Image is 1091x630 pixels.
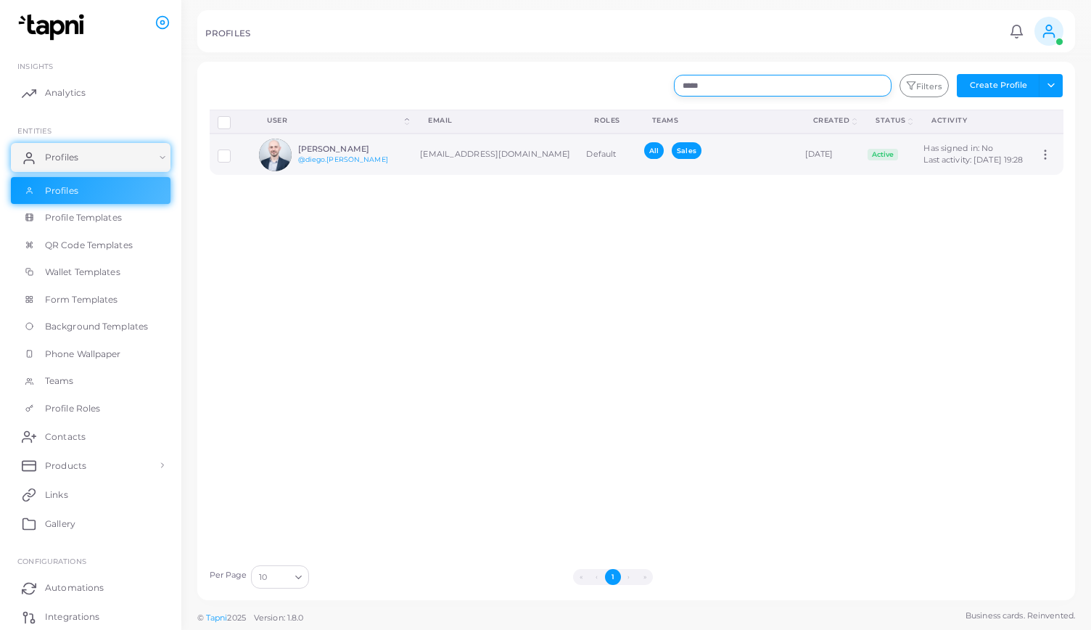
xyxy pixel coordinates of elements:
[11,480,170,509] a: Links
[197,612,303,624] span: ©
[298,155,388,163] a: @diego.[PERSON_NAME]
[227,612,245,624] span: 2025
[594,115,620,126] div: Roles
[1031,110,1063,134] th: Action
[259,139,292,171] img: avatar
[45,211,122,224] span: Profile Templates
[578,134,636,175] td: Default
[11,143,170,172] a: Profiles
[957,74,1039,97] button: Create Profile
[45,517,75,531] span: Gallery
[412,134,578,175] td: [EMAIL_ADDRESS][DOMAIN_NAME]
[923,155,1023,165] span: Last activity: [DATE] 19:28
[17,557,86,565] span: Configurations
[11,177,170,205] a: Profiles
[267,115,402,126] div: User
[11,340,170,368] a: Phone Wallpaper
[813,115,850,126] div: Created
[45,239,133,252] span: QR Code Templates
[428,115,562,126] div: Email
[11,367,170,395] a: Teams
[210,110,252,134] th: Row-selection
[45,610,99,623] span: Integrations
[45,402,100,415] span: Profile Roles
[268,569,289,585] input: Search for option
[11,422,170,451] a: Contacts
[45,430,86,443] span: Contacts
[13,14,94,41] img: logo
[45,459,86,472] span: Products
[313,569,913,585] ul: Pagination
[11,258,170,286] a: Wallet Templates
[605,569,621,585] button: Go to page 1
[797,134,860,175] td: [DATE]
[11,451,170,480] a: Products
[45,266,120,279] span: Wallet Templates
[45,184,78,197] span: Profiles
[45,375,74,388] span: Teams
[931,115,1015,126] div: activity
[11,232,170,259] a: QR Code Templates
[45,488,68,502] span: Links
[45,151,78,164] span: Profiles
[652,115,781,126] div: Teams
[11,509,170,538] a: Gallery
[11,204,170,232] a: Profile Templates
[45,293,118,306] span: Form Templates
[644,142,664,159] span: All
[11,78,170,107] a: Analytics
[259,570,267,585] span: 10
[17,62,53,70] span: INSIGHTS
[11,286,170,314] a: Form Templates
[876,115,905,126] div: Status
[672,142,701,159] span: Sales
[254,613,304,623] span: Version: 1.8.0
[11,313,170,340] a: Background Templates
[923,143,993,153] span: Has signed in: No
[206,613,228,623] a: Tapni
[11,573,170,602] a: Automations
[45,320,148,333] span: Background Templates
[210,570,247,581] label: Per Page
[868,149,898,160] span: Active
[966,610,1075,622] span: Business cards. Reinvented.
[899,74,949,97] button: Filters
[251,565,309,589] div: Search for option
[17,126,52,135] span: ENTITIES
[298,144,405,154] h6: [PERSON_NAME]
[45,86,86,99] span: Analytics
[45,581,104,594] span: Automations
[45,348,121,361] span: Phone Wallpaper
[205,28,250,38] h5: PROFILES
[11,395,170,422] a: Profile Roles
